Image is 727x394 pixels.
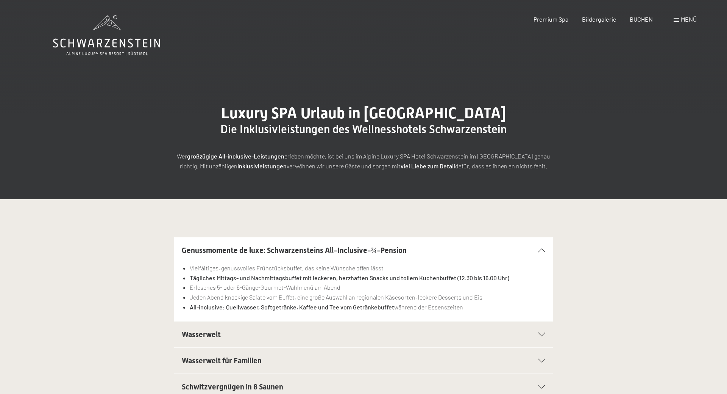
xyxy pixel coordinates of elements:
span: Schwitzvergnügen in 8 Saunen [182,382,283,391]
li: Erlesenes 5- oder 6-Gänge-Gourmet-Wahlmenü am Abend [190,283,545,292]
li: Vielfältiges, genussvolles Frühstücksbuffet, das keine Wünsche offen lässt [190,263,545,273]
strong: Tägliches Mittags- und Nachmittagsbuffet mit leckeren, herzhaften Snacks und tollem Kuchenbuffet ... [190,274,509,281]
span: Menü [681,16,697,23]
span: Wasserwelt für Familien [182,356,262,365]
span: Genussmomente de luxe: Schwarzensteins All-Inclusive-¾-Pension [182,246,407,255]
li: Jeden Abend knackige Salate vom Buffet, eine große Auswahl an regionalen Käsesorten, leckere Dess... [190,292,545,302]
p: Wer erleben möchte, ist bei uns im Alpine Luxury SPA Hotel Schwarzenstein im [GEOGRAPHIC_DATA] ge... [174,151,553,171]
span: Wasserwelt [182,330,221,339]
span: Luxury SPA Urlaub in [GEOGRAPHIC_DATA] [221,104,506,122]
strong: Inklusivleistungen [237,162,287,170]
a: BUCHEN [630,16,653,23]
strong: All-inclusive: Quellwasser, Softgetränke, Kaffee und Tee vom Getränkebuffet [190,303,394,311]
li: während der Essenszeiten [190,302,545,312]
span: Die Inklusivleistungen des Wellnesshotels Schwarzenstein [220,122,507,136]
a: Premium Spa [534,16,568,23]
strong: viel Liebe zum Detail [401,162,455,170]
a: Bildergalerie [582,16,616,23]
strong: großzügige All-inclusive-Leistungen [187,152,284,160]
